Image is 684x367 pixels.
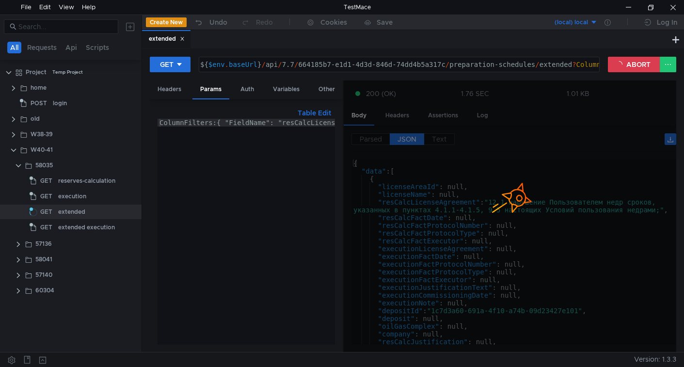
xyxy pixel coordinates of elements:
div: 58041 [35,252,52,267]
span: Loading... [28,207,38,217]
button: Scripts [83,42,112,53]
div: home [31,80,47,95]
div: 57136 [35,237,52,251]
div: Variables [265,80,307,98]
button: (local) local [530,15,598,30]
div: extended [149,34,185,44]
div: 57140 [35,268,52,282]
div: Other [311,80,343,98]
div: Redo [256,16,273,28]
div: GET [160,59,174,70]
div: 58035 [35,158,53,173]
div: Headers [150,80,189,98]
div: Params [192,80,229,99]
span: GET [40,189,52,204]
div: extended execution [58,220,115,235]
div: Save [377,19,393,26]
div: 60304 [35,283,54,298]
span: GET [40,205,52,219]
div: Auth [233,80,262,98]
button: Table Edit [294,107,335,119]
div: old [31,112,40,126]
button: All [7,42,21,53]
button: Create New [146,17,187,27]
button: Requests [24,42,60,53]
div: Cookies [320,16,347,28]
button: GET [150,57,191,72]
div: W40-41 [31,143,53,157]
div: login [53,96,67,111]
span: Version: 1.3.3 [634,352,676,367]
div: W38-39 [31,127,53,142]
span: GET [40,220,52,235]
div: reserves-calculation [58,174,115,188]
div: Undo [209,16,227,28]
button: Api [63,42,80,53]
div: extended [58,205,85,219]
span: GET [40,174,52,188]
input: Search... [18,21,112,32]
button: Redo [234,15,280,30]
div: Project [26,65,47,80]
div: execution [58,189,86,204]
div: (local) local [555,18,588,27]
span: POST [31,96,47,111]
div: Log In [657,16,677,28]
div: Temp Project [52,65,83,80]
button: Undo [187,15,234,30]
button: ABORT [608,57,660,72]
